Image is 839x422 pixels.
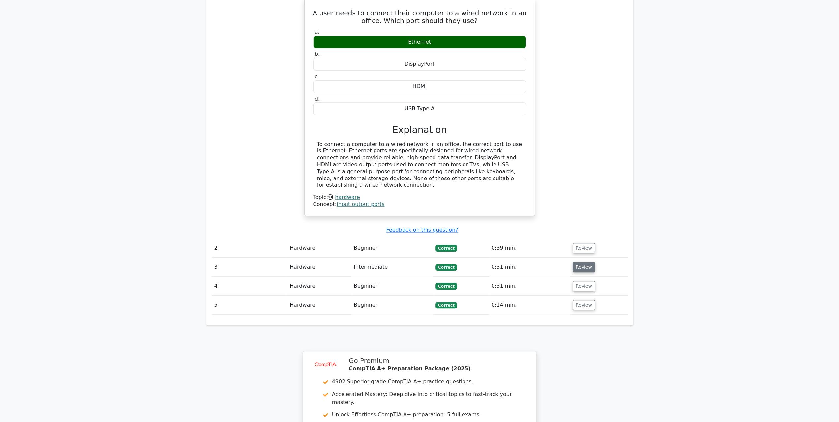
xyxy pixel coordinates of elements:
td: 0:31 min. [489,258,570,276]
div: USB Type A [313,102,526,115]
span: a. [315,29,320,35]
button: Review [573,281,595,291]
div: Topic: [313,194,526,201]
td: 0:39 min. [489,239,570,258]
td: Intermediate [351,258,433,276]
div: To connect a computer to a wired network in an office, the correct port to use is Ethernet. Ether... [317,141,522,189]
div: DisplayPort [313,58,526,71]
td: Hardware [287,277,351,296]
div: Ethernet [313,36,526,49]
h5: A user needs to connect their computer to a wired network in an office. Which port should they use? [313,9,527,25]
a: input output ports [337,201,384,207]
td: Beginner [351,277,433,296]
td: 3 [212,258,287,276]
h3: Explanation [317,124,522,136]
td: Hardware [287,296,351,314]
td: 2 [212,239,287,258]
span: b. [315,51,320,57]
button: Review [573,243,595,253]
td: 0:31 min. [489,277,570,296]
div: Concept: [313,201,526,208]
td: 0:14 min. [489,296,570,314]
td: Hardware [287,239,351,258]
button: Review [573,300,595,310]
td: Beginner [351,296,433,314]
td: Beginner [351,239,433,258]
a: hardware [335,194,360,200]
span: d. [315,96,320,102]
td: 4 [212,277,287,296]
button: Review [573,262,595,272]
span: Correct [435,245,457,251]
td: Hardware [287,258,351,276]
span: Correct [435,264,457,271]
span: Correct [435,283,457,289]
div: HDMI [313,80,526,93]
td: 5 [212,296,287,314]
span: c. [315,73,319,80]
span: Correct [435,302,457,308]
a: Feedback on this question? [386,227,458,233]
